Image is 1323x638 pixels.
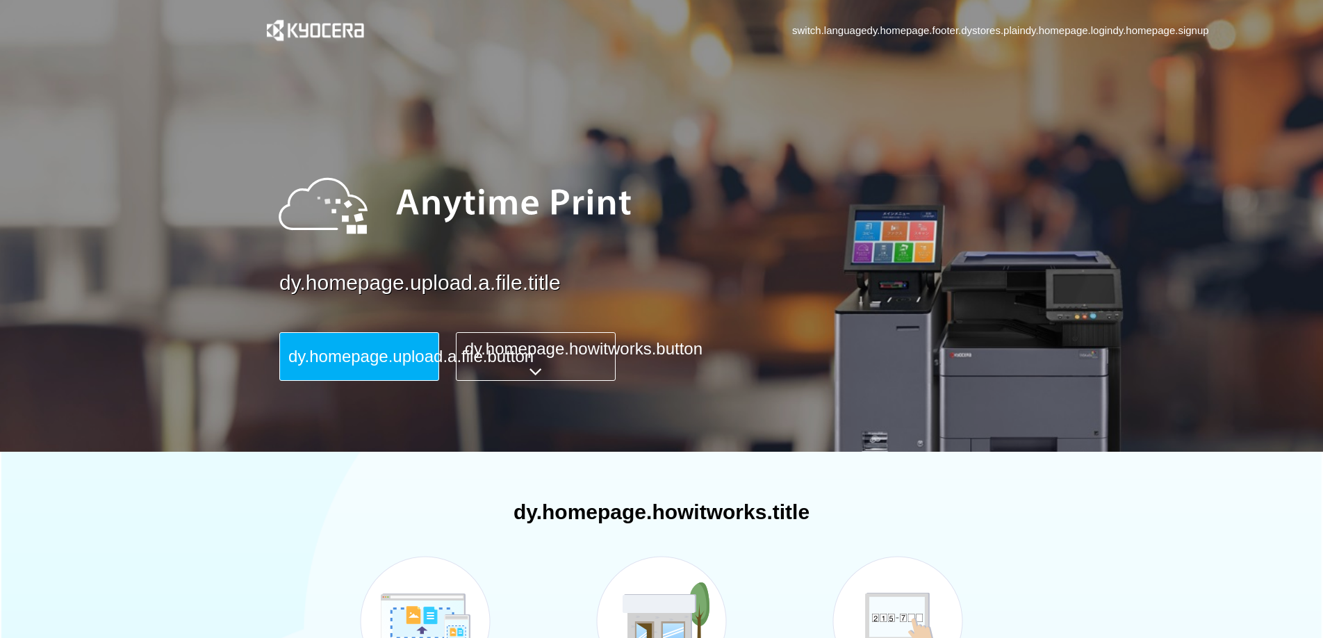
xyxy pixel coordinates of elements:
span: dy.homepage.upload.a.file.button [288,347,534,366]
a: dy.homepage.upload.a.file.title [279,268,1078,298]
a: switch.language [792,23,867,38]
button: dy.homepage.howitworks.button [456,332,616,381]
a: dy.homepage.signup [1112,23,1208,38]
button: dy.homepage.upload.a.file.button [279,332,439,381]
a: dy.homepage.login [1026,23,1113,38]
a: dy.homepage.footer.dystores.plain [867,23,1026,38]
